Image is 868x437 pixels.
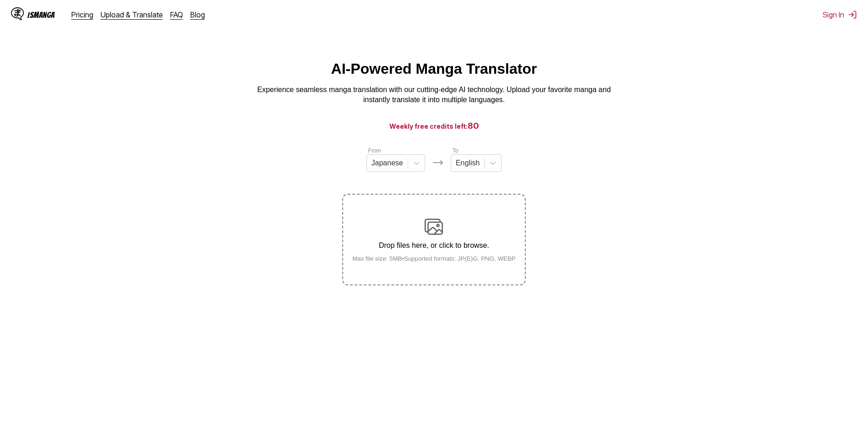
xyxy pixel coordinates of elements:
[823,10,857,19] button: Sign In
[71,10,93,19] a: Pricing
[453,147,458,154] label: To
[848,10,857,19] img: Sign out
[11,7,24,20] img: IsManga Logo
[368,147,381,154] label: From
[251,85,617,105] p: Experience seamless manga translation with our cutting-edge AI technology. Upload your favorite m...
[190,10,205,19] a: Blog
[170,10,183,19] a: FAQ
[27,11,55,19] div: IsManga
[11,7,71,22] a: IsManga LogoIsManga
[345,255,523,262] small: Max file size: 5MB • Supported formats: JP(E)G, PNG, WEBP
[345,241,523,250] p: Drop files here, or click to browse.
[432,157,443,168] img: Languages icon
[101,10,163,19] a: Upload & Translate
[22,120,846,131] h3: Weekly free credits left:
[331,60,537,77] h1: AI-Powered Manga Translator
[468,121,479,131] span: 80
